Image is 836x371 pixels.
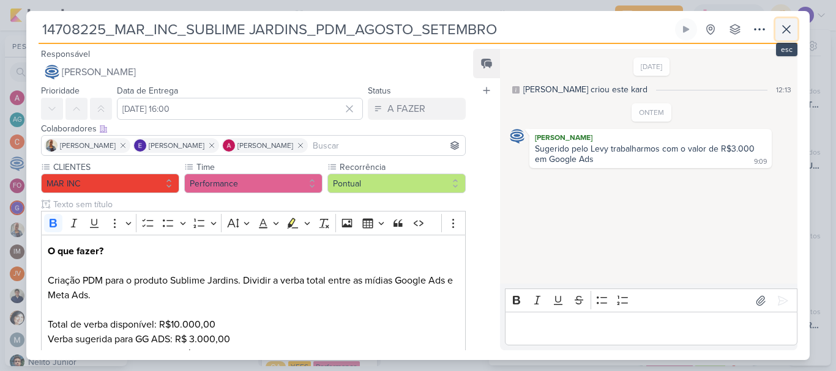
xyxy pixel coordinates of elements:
[338,161,466,174] label: Recorrência
[134,139,146,152] img: Eduardo Quaresma
[532,131,769,144] div: [PERSON_NAME]
[681,24,691,34] div: Ligar relógio
[41,211,466,235] div: Editor toolbar
[149,140,204,151] span: [PERSON_NAME]
[505,288,797,312] div: Editor toolbar
[368,86,391,96] label: Status
[48,245,103,257] strong: O que fazer?
[48,244,459,347] p: Criação PDM para o produto Sublime Jardins. Dividir a verba total entre as mídias Google Ads e Me...
[237,140,293,151] span: [PERSON_NAME]
[41,49,90,59] label: Responsável
[505,312,797,345] div: Editor editing area: main
[523,83,648,96] div: [PERSON_NAME] criou este kard
[387,101,425,116] div: A FAZER
[117,98,363,120] input: Select a date
[41,174,179,193] button: MAR INC
[41,122,466,135] div: Colaboradores
[510,129,524,144] img: Caroline Traven De Andrade
[41,61,466,83] button: [PERSON_NAME]
[776,43,797,56] div: esc
[41,86,80,96] label: Prioridade
[60,140,116,151] span: [PERSON_NAME]
[535,144,757,164] div: Sugerido pelo Levy trabalharmos com o valor de R$3.000 em Google Ads
[184,174,323,193] button: Performance
[223,139,235,152] img: Alessandra Gomes
[45,65,59,79] img: Caroline Traven De Andrade
[754,157,767,167] div: 9:09
[45,139,58,152] img: Iara Santos
[62,65,136,79] span: [PERSON_NAME]
[195,161,323,174] label: Time
[51,198,466,211] input: Texto sem título
[776,84,791,95] div: 12:13
[310,138,463,153] input: Buscar
[39,18,673,40] input: Kard Sem Título
[117,86,178,96] label: Data de Entrega
[52,161,179,174] label: CLIENTES
[368,98,466,120] button: A FAZER
[327,174,466,193] button: Pontual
